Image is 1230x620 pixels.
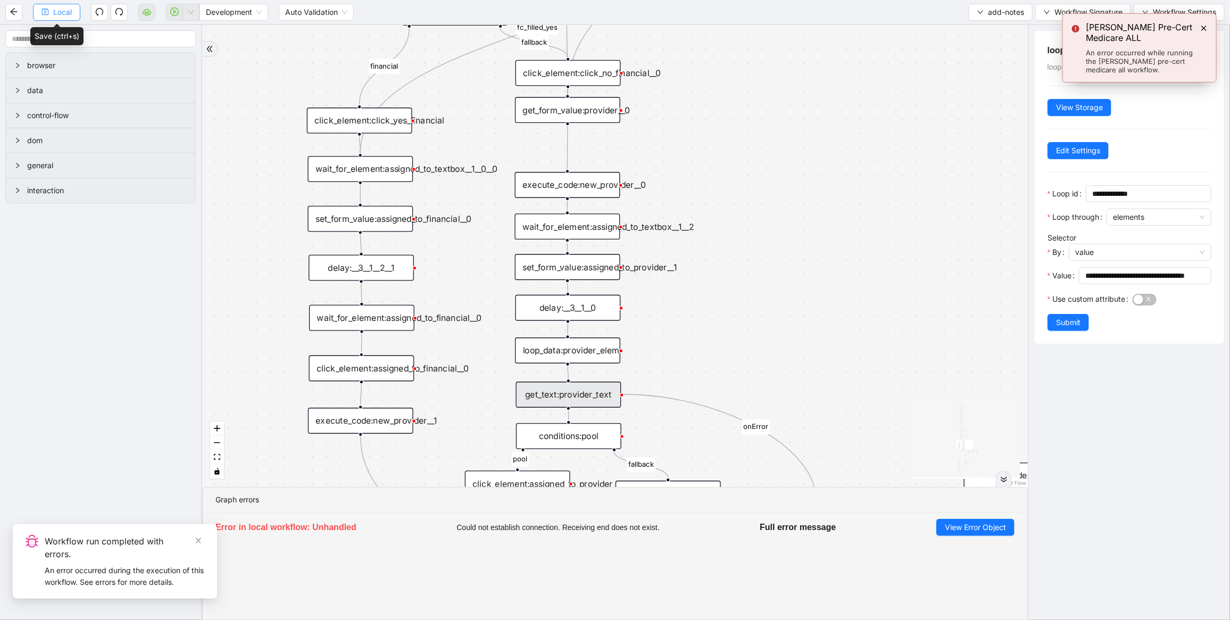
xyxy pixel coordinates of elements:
[206,45,213,53] span: double-right
[307,206,413,232] div: set_form_value:assigned_to_financial__0
[95,7,104,16] span: undo
[616,481,721,507] div: loop_iterator:__0
[969,4,1033,21] button: downadd-notes
[210,421,224,436] button: zoom in
[45,535,204,560] div: Workflow run completed with errors.
[91,4,108,21] button: undo
[308,408,413,434] div: execute_code:new_provider__1
[1052,188,1078,200] span: Loop id
[501,28,568,57] g: Edge from conditions:financial_yes_no to click_element:click_no_financial__0
[1052,293,1125,305] span: Use custom attribute
[41,8,49,15] span: save
[14,162,21,169] span: right
[515,254,620,280] div: set_form_value:assigned_to_provider__1
[14,137,21,144] span: right
[1044,9,1050,15] span: down
[516,60,621,86] div: click_element:click_no_financial__0
[14,87,21,94] span: right
[1000,476,1008,483] span: double-right
[27,60,187,71] span: browser
[1056,102,1103,113] span: View Storage
[14,187,21,194] span: right
[33,4,80,21] button: saveLocal
[210,465,224,479] button: toggle interactivity
[1075,244,1205,260] span: value
[309,255,414,281] div: delay:__3__1__2__1
[45,565,204,588] div: An error occurred during the execution of this workflow. See errors for more details.
[27,110,187,121] span: control-flow
[170,7,179,16] span: play-circle
[210,450,224,465] button: fit view
[988,6,1024,18] span: add-notes
[27,85,187,96] span: data
[307,156,413,182] div: wait_for_element:assigned_to_textbox__1__0__0
[977,9,984,15] span: down
[115,7,123,16] span: redo
[14,62,21,69] span: right
[515,213,620,239] div: wait_for_element:assigned_to_textbox__1__2
[516,423,621,449] div: conditions:pool
[516,382,621,408] div: get_text:provider_text
[6,153,195,178] div: general
[1048,142,1109,159] button: Edit Settings
[360,234,361,252] g: Edge from set_form_value:assigned_to_financial__0 to delay:__3__1__2__1
[143,7,151,16] span: cloud-server
[166,4,183,21] button: play-circle
[6,128,195,153] div: dom
[999,480,1026,486] a: React Flow attribution
[456,522,659,533] span: Could not establish connection. Receiving end does not exist.
[1052,270,1071,282] span: Value
[1056,317,1081,328] span: Submit
[6,53,195,78] div: browser
[360,28,410,105] g: Edge from conditions:financial_yes_no to click_element:click_yes_financial
[1048,314,1089,331] button: Submit
[515,172,620,198] div: execute_code:new_provider__0
[6,78,195,103] div: data
[30,27,84,45] div: Save (ctrl+s)
[309,305,414,331] div: wait_for_element:assigned_to_financial__0
[195,537,202,544] span: close
[1086,48,1194,74] div: An error occurred while running the [PERSON_NAME] pre-cert medicare all workflow.
[53,6,72,18] span: Local
[512,451,529,468] g: Edge from conditions:pool to click_element:assigned_to_provider__0
[27,185,187,196] span: interaction
[516,295,621,321] div: delay:__3__1__0
[1086,22,1194,43] div: [PERSON_NAME] Pre-Cert Medicare ALL
[309,356,414,382] div: click_element:assigned_to_financial__0
[1048,233,1076,242] label: Selector
[1113,209,1205,225] span: elements
[1048,63,1078,71] span: loop-data
[10,7,18,16] span: arrow-left
[515,97,620,123] div: get_form_value:provider__0
[1048,44,1211,57] h5: loop_data:provider_elem
[285,4,347,20] span: Auto Validation
[1048,99,1111,116] button: View Storage
[1052,211,1099,223] span: Loop through
[27,160,187,171] span: general
[1056,145,1100,156] span: Edit Settings
[206,4,262,20] span: Development
[182,4,200,21] button: down
[936,519,1015,536] button: View Error Object
[760,521,836,534] h5: Full error message
[26,535,38,548] span: bug
[27,135,187,146] span: dom
[515,337,620,363] div: loop_data:provider_elem
[1052,246,1061,258] span: By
